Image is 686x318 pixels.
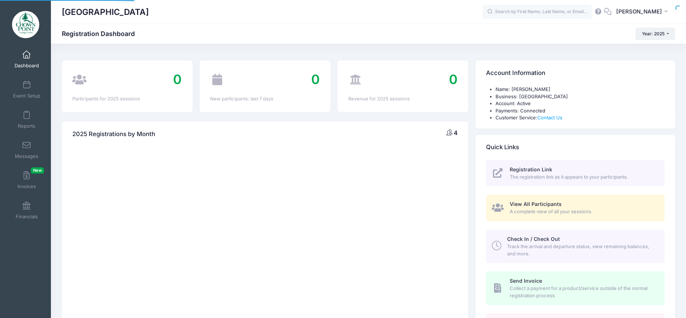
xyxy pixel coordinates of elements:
span: Registration Link [510,166,552,172]
li: Business: [GEOGRAPHIC_DATA] [496,93,665,100]
span: A complete view of all your sessions. [510,208,656,215]
h4: Quick Links [486,137,519,158]
h4: 2025 Registrations by Month [72,124,155,144]
span: View All Participants [510,201,562,207]
span: Check In / Check Out [507,236,560,242]
img: Crown Point Ecology Center [12,11,39,38]
a: Event Setup [9,77,44,102]
span: Invoices [17,183,36,190]
h1: [GEOGRAPHIC_DATA] [62,4,149,20]
div: Participants for 2025 sessions [72,95,182,103]
a: Reports [9,107,44,132]
h4: Account Information [486,63,545,84]
span: Messages [15,153,38,159]
span: [PERSON_NAME] [616,8,662,16]
span: 0 [449,71,458,87]
input: Search by First Name, Last Name, or Email... [483,5,592,19]
li: Payments: Connected [496,107,665,115]
a: Contact Us [537,115,562,120]
span: New [31,167,44,174]
button: Year: 2025 [635,28,675,40]
div: New participants: last 7 days [210,95,320,103]
li: Customer Service: [496,114,665,122]
span: 4 [454,129,458,136]
a: Registration Link The registration link as it appears to your participants. [486,160,665,187]
span: 0 [173,71,182,87]
a: Check In / Check Out Track the arrival and departure status, view remaining balances, and more. [486,230,665,263]
li: Name: [PERSON_NAME] [496,86,665,93]
span: Collect a payment for a product/service outside of the normal registration process [510,285,656,299]
span: Dashboard [15,63,39,69]
a: Messages [9,137,44,163]
span: 0 [311,71,320,87]
a: InvoicesNew [9,167,44,193]
a: Dashboard [9,47,44,72]
span: Send Invoice [510,278,542,284]
span: Track the arrival and departure status, view remaining balances, and more. [507,243,656,257]
span: The registration link as it appears to your participants. [510,174,656,181]
li: Account: Active [496,100,665,107]
span: Reports [18,123,35,129]
span: Year: 2025 [642,31,665,36]
h1: Registration Dashboard [62,30,141,37]
a: Send Invoice Collect a payment for a product/service outside of the normal registration process [486,271,665,305]
a: View All Participants A complete view of all your sessions. [486,195,665,221]
a: Financials [9,198,44,223]
span: Event Setup [13,93,40,99]
span: Financials [16,214,38,220]
div: Revenue for 2025 sessions [348,95,458,103]
button: [PERSON_NAME] [611,4,675,20]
